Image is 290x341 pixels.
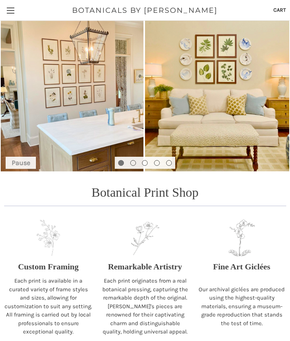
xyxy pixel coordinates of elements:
[197,285,286,328] p: Our archival giclées are produced using the highest-quality materials, ensuring a museum-grade re...
[91,183,198,202] p: Botanical Print Shop
[130,160,136,166] button: Go to slide 2 of 5
[72,5,217,16] span: BOTANICALS BY [PERSON_NAME]
[154,160,160,166] button: Go to slide 4 of 5
[269,1,290,19] a: Cart with 0 items
[101,277,190,336] p: Each print originates from a real botanical pressing, capturing the remarkable depth of the origi...
[213,260,270,273] p: Fine Art Giclées
[142,160,148,166] button: Go to slide 3 of 5
[18,260,79,273] p: Custom Framing
[6,157,36,169] button: Pause carousel
[273,7,286,13] span: Cart
[4,277,93,336] p: Each print is available in a curated variety of frame styles and sizes, allowing for customizatio...
[108,260,182,273] p: Remarkable Artistry
[118,160,124,166] button: Go to slide 1 of 5, active
[7,10,14,11] span: Toggle menu
[166,160,172,166] button: Go to slide 5 of 5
